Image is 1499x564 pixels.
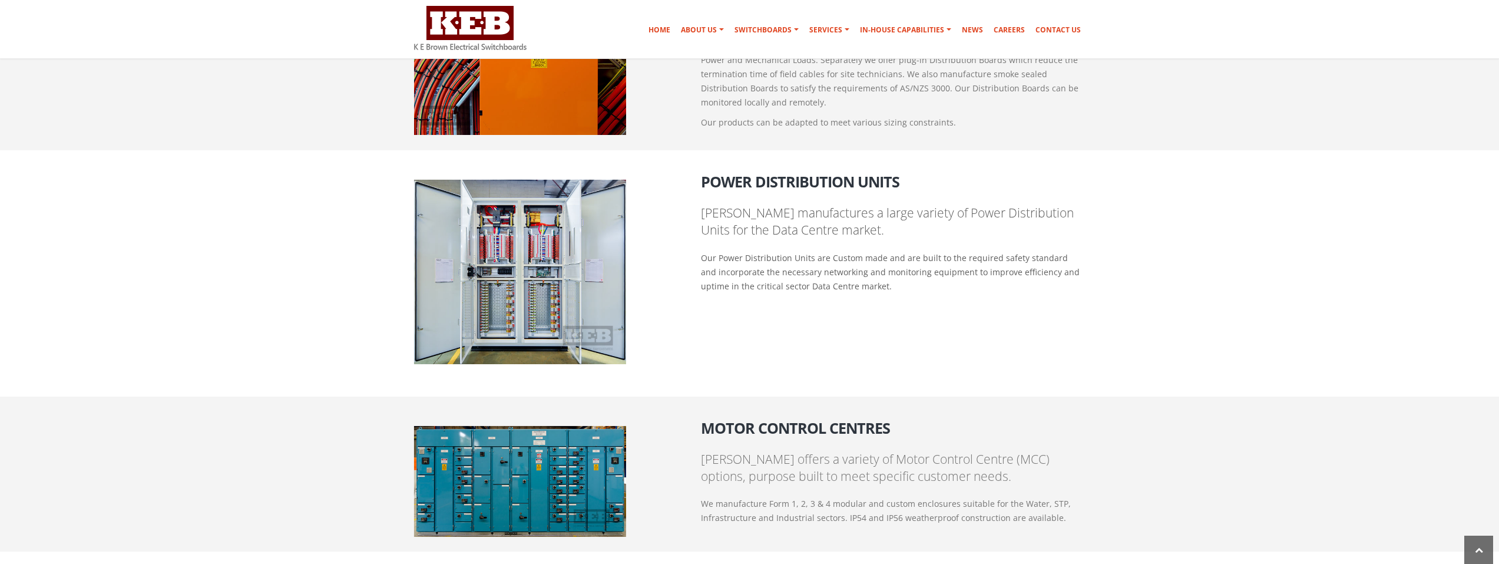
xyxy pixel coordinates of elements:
a: Careers [989,18,1030,42]
h2: Motor Control Centres [701,411,1086,436]
p: Our products can be adapted to meet various sizing constraints. [701,116,1086,130]
a: News [957,18,988,42]
a: Switchboards [730,18,803,42]
p: Our Power Distribution Units are Custom made and are built to the required safety standard and in... [701,251,1086,293]
a: Contact Us [1031,18,1086,42]
a: In-house Capabilities [855,18,956,42]
img: K E Brown Electrical Switchboards [414,6,527,50]
p: [PERSON_NAME] offers a variety of Motor Control Centre (MCC) options, purpose built to meet speci... [701,451,1086,486]
a: Services [805,18,854,42]
p: We manufacture Form 1, 2, 3 & 4 modular and custom enclosures suitable for the Water, STP, Infras... [701,497,1086,525]
a: About Us [676,18,729,42]
h2: Power Distribution Units [701,165,1086,190]
a: Home [644,18,675,42]
p: [PERSON_NAME] manufactures a large variety of Power Distribution Units for the Data Centre market. [701,205,1086,239]
p: We specialise in a custom product which meets the BCA requirements for monitoring Light, Power an... [701,39,1086,110]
